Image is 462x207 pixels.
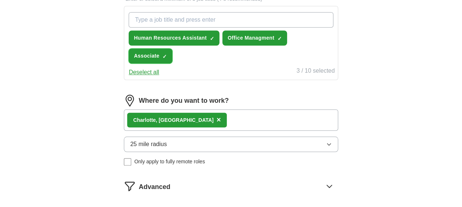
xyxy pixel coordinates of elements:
[129,68,159,77] button: Deselect all
[216,116,221,124] span: ×
[222,30,287,46] button: Office Managment✓
[134,158,205,166] span: Only apply to fully remote roles
[216,115,221,126] button: ×
[139,182,170,192] span: Advanced
[209,36,214,41] span: ✓
[133,117,155,123] strong: Charlotte
[162,54,167,59] span: ✓
[129,12,333,28] input: Type a job title and press enter
[129,48,172,63] button: Associate✓
[124,158,131,166] input: Only apply to fully remote roles
[130,140,167,149] span: 25 mile radius
[134,34,207,42] span: Human Resources Assistant
[277,36,282,41] span: ✓
[139,96,229,106] label: Where do you want to work?
[124,180,136,192] img: filter
[129,30,219,46] button: Human Resources Assistant✓
[133,116,214,124] div: , [GEOGRAPHIC_DATA]
[228,34,274,42] span: Office Managment
[134,52,159,60] span: Associate
[124,137,338,152] button: 25 mile radius
[297,66,335,77] div: 3 / 10 selected
[124,95,136,106] img: location.png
